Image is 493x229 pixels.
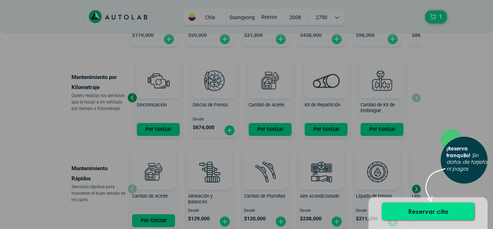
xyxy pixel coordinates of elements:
[446,152,487,172] i: Sin datos de tarjeta ni pagos
[425,168,446,208] img: flecha.png
[452,134,457,144] span: ×
[446,129,463,149] button: Close
[446,145,470,158] b: ¡Reserva tranquilo!
[382,203,474,220] button: Reservar cita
